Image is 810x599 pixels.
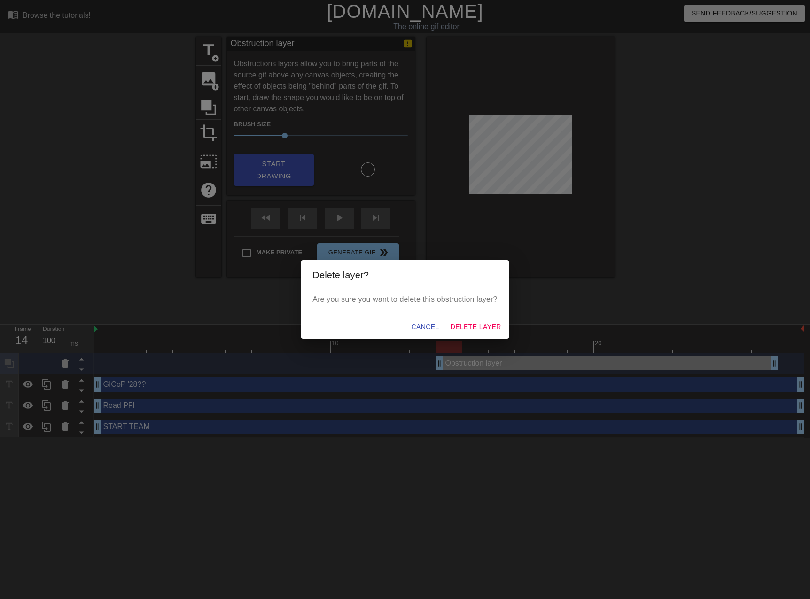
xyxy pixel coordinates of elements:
[447,318,505,336] button: Delete Layer
[451,321,501,333] span: Delete Layer
[312,294,497,305] p: Are you sure you want to delete this obstruction layer?
[411,321,439,333] span: Cancel
[407,318,443,336] button: Cancel
[312,268,497,283] h2: Delete layer?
